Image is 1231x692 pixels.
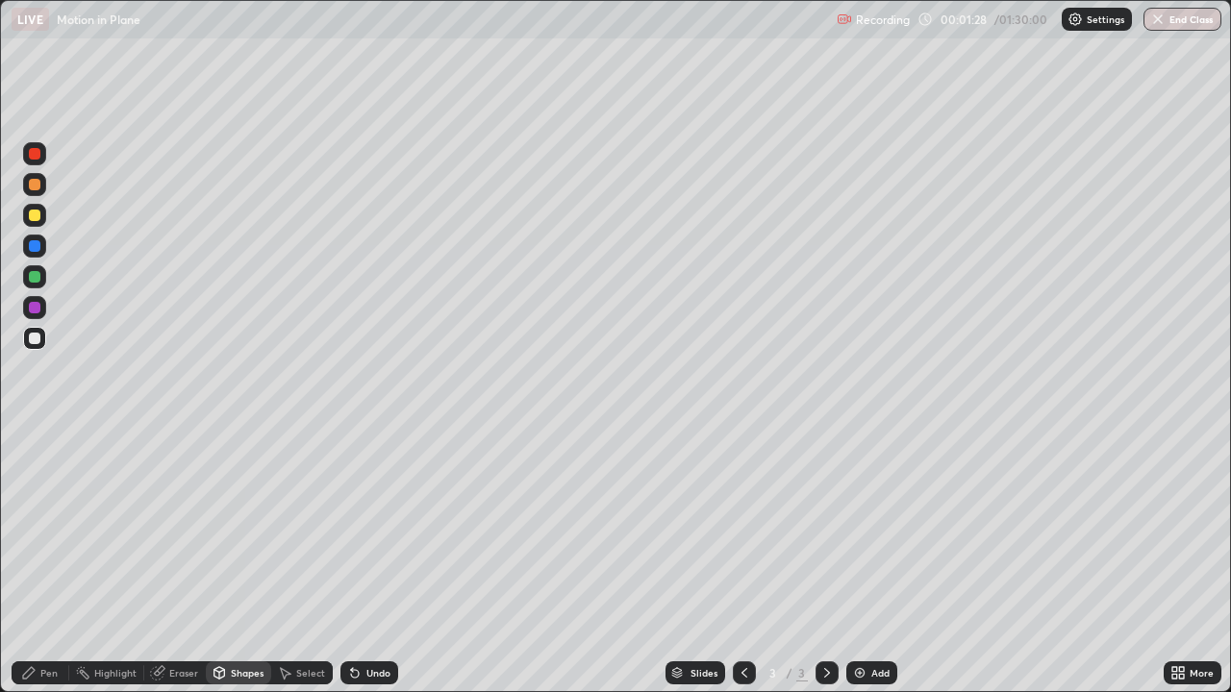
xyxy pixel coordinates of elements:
img: class-settings-icons [1068,12,1083,27]
div: More [1190,668,1214,678]
div: Slides [691,668,717,678]
img: end-class-cross [1150,12,1166,27]
button: End Class [1143,8,1221,31]
p: Motion in Plane [57,12,140,27]
div: 3 [764,667,783,679]
div: Undo [366,668,390,678]
p: LIVE [17,12,43,27]
div: Eraser [169,668,198,678]
div: / [787,667,792,679]
div: 3 [796,664,808,681]
p: Settings [1087,14,1124,24]
div: Highlight [94,668,137,678]
div: Shapes [231,668,264,678]
img: add-slide-button [852,665,867,680]
img: recording.375f2c34.svg [837,12,852,27]
div: Select [296,668,325,678]
div: Add [871,668,890,678]
p: Recording [856,12,910,27]
div: Pen [40,668,58,678]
